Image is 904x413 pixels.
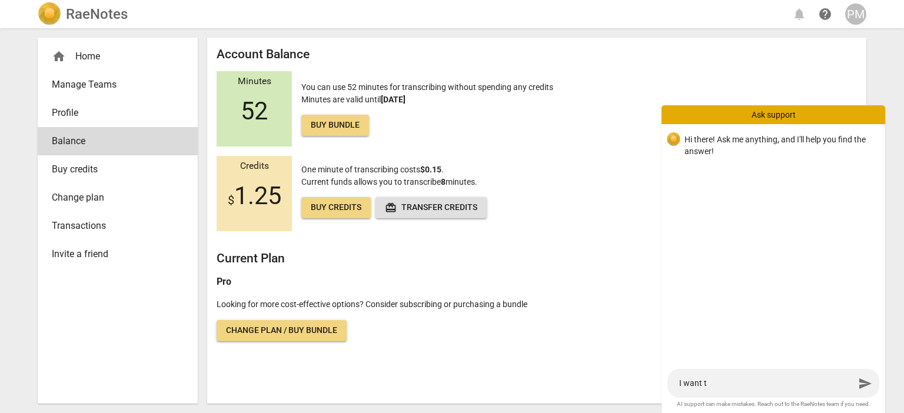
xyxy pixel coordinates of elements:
[52,247,174,261] span: Invite a friend
[818,7,832,21] span: help
[441,177,446,186] b: 8
[228,182,281,210] span: 1.25
[217,276,231,287] b: Pro
[667,132,680,146] img: 07265d9b138777cce26606498f17c26b.svg
[38,155,198,184] a: Buy credits
[241,97,268,125] span: 52
[420,165,441,174] b: $0.15
[311,202,361,214] span: Buy credits
[301,197,371,218] a: Buy credits
[385,202,397,214] span: redeem
[38,99,198,127] a: Profile
[301,81,553,136] p: You can use 52 minutes for transcribing without spending any credits Minutes are valid until
[671,400,876,408] span: AI support can make mistakes. Reach out to the RaeNotes team if you need.
[38,240,198,268] a: Invite a friend
[217,298,857,311] p: Looking for more cost-effective options? Consider subscribing or purchasing a bundle
[375,197,487,218] button: Transfer credits
[226,325,337,337] span: Change plan / Buy bundle
[301,177,477,186] span: Current funds allows you to transcribe minutes.
[38,2,61,26] img: Logo
[217,320,347,341] a: Change plan / Buy bundle
[52,219,174,233] span: Transactions
[217,161,292,172] div: Credits
[381,95,406,104] b: [DATE]
[52,49,174,64] div: Home
[66,6,128,22] h2: RaeNotes
[311,119,360,131] span: Buy bundle
[52,191,174,205] span: Change plan
[52,78,174,92] span: Manage Teams
[858,377,872,391] span: send
[38,2,128,26] a: LogoRaeNotes
[217,47,857,62] h2: Account Balance
[385,202,477,214] span: Transfer credits
[52,106,174,120] span: Profile
[38,42,198,71] div: Home
[52,134,174,148] span: Balance
[301,165,444,174] span: One minute of transcribing costs .
[815,4,836,25] a: Help
[679,378,855,389] textarea: I want
[217,76,292,87] div: Minutes
[38,127,198,155] a: Balance
[855,373,876,394] button: Send
[52,162,174,176] span: Buy credits
[52,49,66,64] span: home
[38,184,198,212] a: Change plan
[38,71,198,99] a: Manage Teams
[845,4,866,25] button: PM
[228,193,234,207] span: $
[684,134,876,158] p: Hi there! Ask me anything, and I'll help you find the answer!
[301,115,369,136] a: Buy bundle
[217,251,857,266] h2: Current Plan
[662,105,885,124] div: Ask support
[38,212,198,240] a: Transactions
